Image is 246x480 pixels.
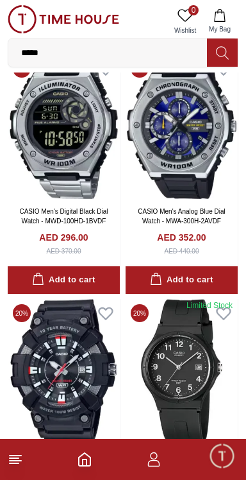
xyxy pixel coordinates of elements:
h4: AED 352.00 [157,231,206,244]
div: Limited Stock [186,300,233,311]
img: CASIO Men's Analog Black Dial Watch - MW-59-1B [126,299,238,443]
a: CASIO Men's Analog Blue Dial Watch - MWA-300H-2AVDF [138,208,225,225]
span: 0 [188,5,199,15]
img: CASIO Men's Digital Black Dial Watch - MWD-100HD-1BVDF [8,55,120,199]
span: My Bag [204,24,236,34]
button: My Bag [201,5,238,38]
span: Wishlist [169,26,201,35]
div: Chat Widget [208,442,236,470]
a: 0Wishlist [169,5,201,38]
div: Add to cart [32,273,95,287]
a: Home [77,452,92,467]
span: 20 % [131,304,149,322]
div: Add to cart [150,273,213,287]
button: Add to cart [8,266,120,294]
img: CASIO Men's Analog Blue Dial Watch - MWA-300H-2AVDF [126,55,238,199]
img: ... [8,5,119,33]
a: CASIO Men's Digital Black Dial Watch - MWD-100HD-1BVDF [19,208,108,225]
button: Add to cart [126,266,238,294]
div: AED 370.00 [47,246,81,256]
img: CASIO Men's Analog Black Dial Watch - MW-610H-1AVDF [8,299,120,443]
span: 20 % [13,304,31,322]
div: AED 440.00 [165,246,199,256]
h4: AED 296.00 [39,231,88,244]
